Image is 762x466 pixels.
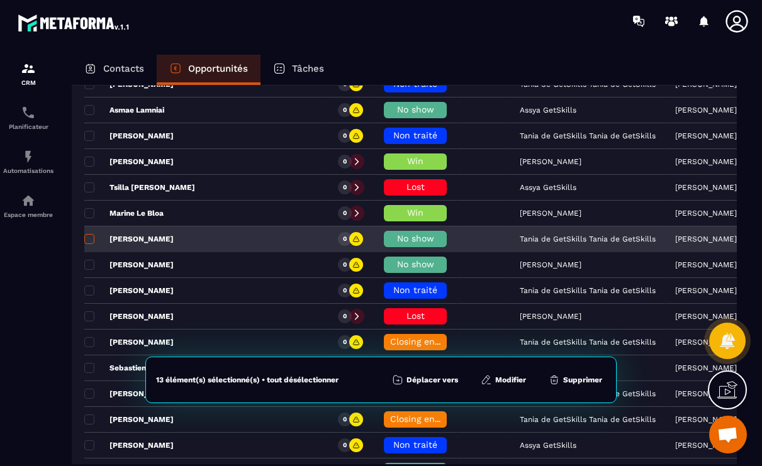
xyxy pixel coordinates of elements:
p: Automatisations [3,167,53,174]
p: [PERSON_NAME] [84,234,174,244]
p: [PERSON_NAME] [84,414,174,424]
p: CRM [3,79,53,86]
p: Asmae Lamniai [84,105,164,115]
span: Win [407,208,423,218]
p: [PERSON_NAME] [675,312,737,321]
span: Lost [406,311,425,321]
a: Contacts [72,55,157,85]
p: Planificateur [3,123,53,130]
img: automations [21,193,36,208]
p: [PERSON_NAME] [675,131,737,140]
a: Tâches [261,55,337,85]
p: Sebastien Clin [84,363,162,373]
p: [PERSON_NAME] [675,441,737,450]
p: 0 [343,338,347,347]
span: Closing en cours [390,336,462,347]
button: Modifier [477,374,530,386]
p: [PERSON_NAME] [84,260,174,270]
button: Déplacer vers [388,374,462,386]
p: [PERSON_NAME] [84,440,174,450]
p: [PERSON_NAME] [84,131,174,141]
span: Non traité [393,285,437,295]
p: [PERSON_NAME] [675,235,737,243]
a: schedulerschedulerPlanificateur [3,96,53,140]
p: 0 [343,260,347,269]
p: [PERSON_NAME] [675,209,737,218]
p: [PERSON_NAME] [84,337,174,347]
span: No show [397,104,434,114]
span: Non traité [393,130,437,140]
p: [PERSON_NAME] [84,389,174,399]
p: 0 [343,312,347,321]
p: [PERSON_NAME] [84,286,174,296]
p: 0 [343,415,347,424]
p: 0 [343,106,347,114]
p: 0 [343,441,347,450]
p: 0 [343,131,347,140]
p: [PERSON_NAME] [675,389,737,398]
p: Tâches [292,63,324,74]
p: Marine Le Bloa [84,208,164,218]
span: No show [397,259,434,269]
a: formationformationCRM [3,52,53,96]
p: 0 [343,209,347,218]
p: [PERSON_NAME] [675,157,737,166]
span: Win [407,156,423,166]
span: Lost [406,182,425,192]
p: [PERSON_NAME] [675,363,737,372]
p: [PERSON_NAME] [675,183,737,192]
a: Opportunités [157,55,261,85]
span: No show [397,233,434,243]
p: [PERSON_NAME] [675,106,737,114]
a: automationsautomationsEspace membre [3,184,53,228]
button: Supprimer [545,374,606,386]
p: [PERSON_NAME] [84,157,174,167]
p: 0 [343,286,347,295]
p: 0 [343,183,347,192]
p: [PERSON_NAME] [675,415,737,424]
p: [PERSON_NAME] [675,286,737,295]
img: logo [18,11,131,34]
img: scheduler [21,105,36,120]
p: Espace membre [3,211,53,218]
p: [PERSON_NAME] [675,260,737,269]
p: Contacts [103,63,144,74]
p: Tsilla [PERSON_NAME] [84,182,195,192]
span: Non traité [393,440,437,450]
span: Closing en cours [390,414,462,424]
p: [PERSON_NAME] [675,338,737,347]
p: Opportunités [188,63,248,74]
div: Ouvrir le chat [709,416,747,453]
p: 0 [343,157,347,166]
img: automations [21,149,36,164]
div: 13 élément(s) sélectionné(s) • tout désélectionner [156,375,339,385]
p: [PERSON_NAME] [84,311,174,321]
img: formation [21,61,36,76]
p: 0 [343,235,347,243]
a: automationsautomationsAutomatisations [3,140,53,184]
